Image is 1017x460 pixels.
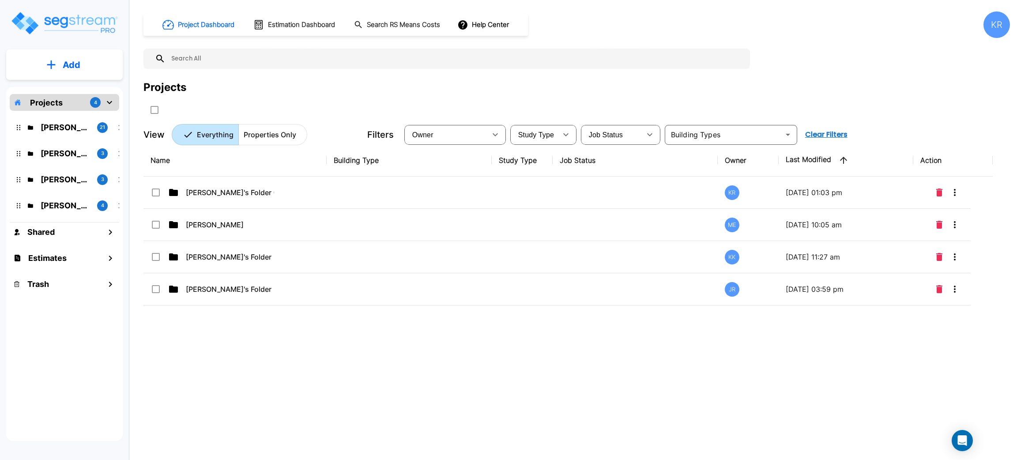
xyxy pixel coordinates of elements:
[933,248,946,266] button: Delete
[725,250,739,264] div: KK
[779,144,913,177] th: Last Modified
[244,129,296,140] p: Properties Only
[41,173,90,185] p: Karina's Folder
[786,252,906,262] p: [DATE] 11:27 am
[786,187,906,198] p: [DATE] 01:03 pm
[30,97,63,109] p: Projects
[786,284,906,294] p: [DATE] 03:59 pm
[952,430,973,451] div: Open Intercom Messenger
[143,79,186,95] div: Projects
[725,282,739,297] div: JR
[197,129,234,140] p: Everything
[250,15,340,34] button: Estimation Dashboard
[327,144,492,177] th: Building Type
[667,128,780,141] input: Building Types
[101,150,104,157] p: 3
[786,219,906,230] p: [DATE] 10:05 am
[512,122,557,147] div: Select
[983,11,1010,38] div: KR
[101,202,104,209] p: 4
[589,131,623,139] span: Job Status
[100,124,105,131] p: 21
[946,280,964,298] button: More-Options
[178,20,234,30] h1: Project Dashboard
[933,216,946,234] button: Delete
[725,185,739,200] div: KR
[172,124,239,145] button: Everything
[146,101,163,119] button: SelectAll
[933,280,946,298] button: Delete
[725,218,739,232] div: ME
[492,144,553,177] th: Study Type
[6,52,123,78] button: Add
[41,200,90,211] p: Jon's Folder
[186,219,274,230] p: [PERSON_NAME]
[159,15,239,34] button: Project Dashboard
[10,11,118,36] img: Logo
[143,128,165,141] p: View
[41,121,90,133] p: Kristina's Folder (Finalized Reports)
[946,216,964,234] button: More-Options
[933,184,946,201] button: Delete
[268,20,335,30] h1: Estimation Dashboard
[553,144,718,177] th: Job Status
[946,248,964,266] button: More-Options
[41,147,90,159] p: M.E. Folder
[412,131,433,139] span: Owner
[406,122,486,147] div: Select
[583,122,641,147] div: Select
[186,187,274,198] p: [PERSON_NAME]'s Folder (Finalized Reports)
[913,144,993,177] th: Action
[172,124,307,145] div: Platform
[456,16,512,33] button: Help Center
[367,128,394,141] p: Filters
[186,252,274,262] p: [PERSON_NAME]'s Folder
[350,16,445,34] button: Search RS Means Costs
[143,144,327,177] th: Name
[782,128,794,141] button: Open
[718,144,779,177] th: Owner
[166,49,746,69] input: Search All
[186,284,274,294] p: [PERSON_NAME]'s Folder
[238,124,307,145] button: Properties Only
[63,58,80,72] p: Add
[27,226,55,238] h1: Shared
[946,184,964,201] button: More-Options
[28,252,67,264] h1: Estimates
[27,278,49,290] h1: Trash
[802,126,851,143] button: Clear Filters
[94,99,97,106] p: 4
[518,131,554,139] span: Study Type
[367,20,440,30] h1: Search RS Means Costs
[101,176,104,183] p: 3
